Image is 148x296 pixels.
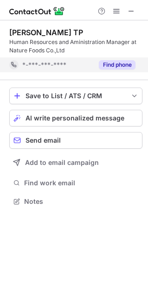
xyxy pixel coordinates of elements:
[9,28,83,37] div: [PERSON_NAME] TP
[26,114,124,122] span: AI write personalized message
[9,132,142,149] button: Send email
[9,88,142,104] button: save-profile-one-click
[24,179,139,187] span: Find work email
[9,38,142,55] div: Human Resources and Aministration Manager at Nature Foods Co.,Ltd
[99,60,135,69] button: Reveal Button
[9,195,142,208] button: Notes
[24,197,139,206] span: Notes
[25,159,99,166] span: Add to email campaign
[9,6,65,17] img: ContactOut v5.3.10
[26,137,61,144] span: Send email
[26,92,126,100] div: Save to List / ATS / CRM
[9,110,142,126] button: AI write personalized message
[9,176,142,189] button: Find work email
[9,154,142,171] button: Add to email campaign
